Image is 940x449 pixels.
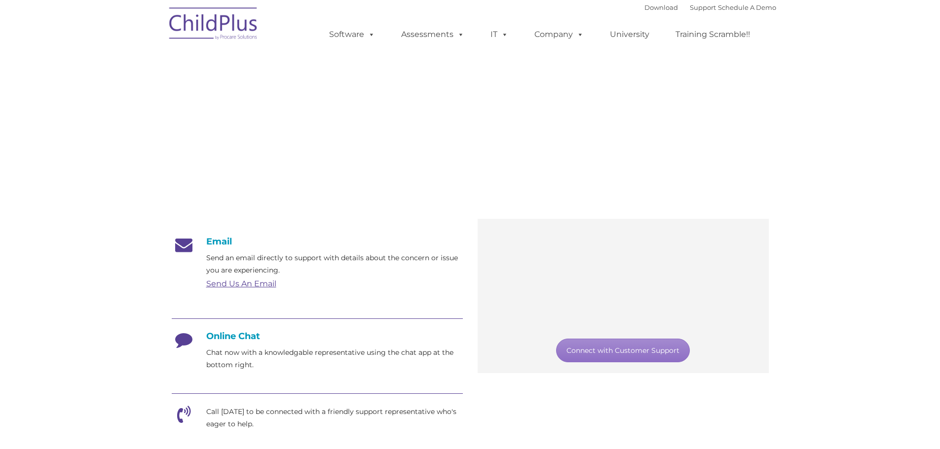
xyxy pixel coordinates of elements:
a: Schedule A Demo [718,3,776,11]
a: Software [319,25,385,44]
font: | [644,3,776,11]
a: Company [525,25,594,44]
a: Training Scramble!! [666,25,760,44]
a: IT [481,25,518,44]
a: Support [690,3,716,11]
h4: Email [172,236,463,247]
a: Download [644,3,678,11]
a: University [600,25,659,44]
a: Send Us An Email [206,279,276,288]
p: Call [DATE] to be connected with a friendly support representative who's eager to help. [206,406,463,430]
a: Assessments [391,25,474,44]
img: ChildPlus by Procare Solutions [164,0,263,50]
a: Connect with Customer Support [556,339,690,362]
p: Chat now with a knowledgable representative using the chat app at the bottom right. [206,346,463,371]
h4: Online Chat [172,331,463,342]
p: Send an email directly to support with details about the concern or issue you are experiencing. [206,252,463,276]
